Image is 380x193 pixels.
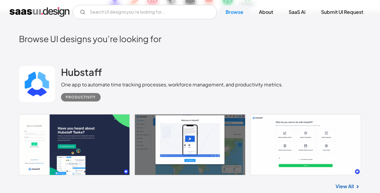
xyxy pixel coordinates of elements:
form: Email Form [73,5,217,19]
div: One app to automate time tracking processes, workforce management, and productivity metrics. [61,81,283,88]
input: Search UI designs you're looking for... [73,5,217,19]
h2: Browse UI designs you’re looking for [19,33,361,44]
a: home [10,7,69,17]
h2: Hubstaff [61,66,102,78]
a: Hubstaff [61,66,102,81]
a: Submit UI Request [314,5,370,19]
div: Productivity [66,94,96,101]
a: Browse [218,5,251,19]
a: About [252,5,280,19]
a: View All [336,183,354,190]
a: SaaS Ai [281,5,313,19]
